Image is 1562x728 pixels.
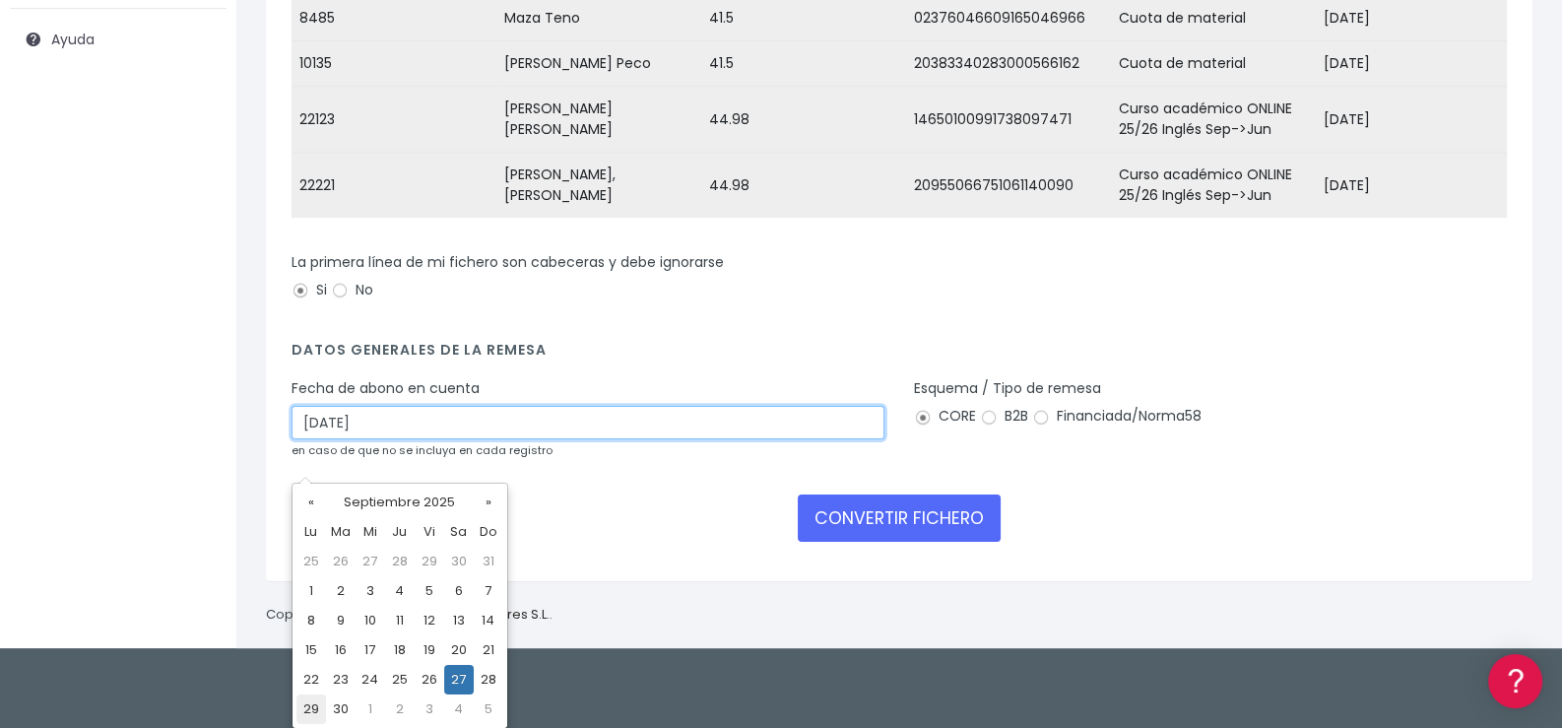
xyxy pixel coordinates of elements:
label: Financiada/Norma58 [1032,406,1202,427]
td: 15 [296,635,326,665]
a: Videotutoriales [20,310,374,341]
a: Ayuda [10,19,227,60]
span: Ayuda [51,30,95,49]
a: Formatos [20,249,374,280]
td: 29 [296,695,326,724]
td: 20 [444,635,474,665]
label: B2B [980,406,1028,427]
td: 26 [415,665,444,695]
td: 27 [444,665,474,695]
td: Curso académico ONLINE 25/26 Inglés Sep->Jun [1111,153,1316,219]
td: 13 [444,606,474,635]
td: 19 [415,635,444,665]
th: Lu [296,517,326,547]
td: 11 [385,606,415,635]
td: [DATE] [1316,41,1521,87]
th: Ju [385,517,415,547]
a: Problemas habituales [20,280,374,310]
a: POWERED BY ENCHANT [271,567,379,586]
label: Fecha de abono en cuenta [292,378,480,399]
td: 8 [296,606,326,635]
td: 4 [385,576,415,606]
td: 9 [326,606,356,635]
td: [PERSON_NAME] [PERSON_NAME] [496,87,701,153]
td: 17 [356,635,385,665]
td: 3 [356,576,385,606]
button: Contáctanos [20,527,374,562]
th: Vi [415,517,444,547]
td: 44.98 [701,153,906,219]
a: Perfiles de empresas [20,341,374,371]
td: 10 [356,606,385,635]
label: La primera línea de mi fichero son cabeceras y debe ignorarse [292,252,724,273]
td: 22 [296,665,326,695]
td: 12 [415,606,444,635]
label: No [331,280,373,300]
td: 30 [326,695,356,724]
div: Programadores [20,473,374,492]
td: 24 [356,665,385,695]
td: 1 [296,576,326,606]
td: 25 [296,547,326,576]
td: 18 [385,635,415,665]
td: 1 [356,695,385,724]
a: Información general [20,167,374,198]
th: Sa [444,517,474,547]
td: 10135 [292,41,496,87]
td: 41.5 [701,41,906,87]
div: Facturación [20,391,374,410]
label: Esquema / Tipo de remesa [914,378,1101,399]
label: CORE [914,406,976,427]
td: 31 [474,547,503,576]
h4: Datos generales de la remesa [292,342,1507,368]
div: Información general [20,137,374,156]
td: 6 [444,576,474,606]
td: 3 [415,695,444,724]
td: 4 [444,695,474,724]
td: 25 [385,665,415,695]
td: 5 [415,576,444,606]
td: 28 [474,665,503,695]
a: General [20,423,374,453]
td: 20383340283000566162 [906,41,1111,87]
th: » [474,488,503,517]
div: Convertir ficheros [20,218,374,236]
td: [PERSON_NAME], [PERSON_NAME] [496,153,701,219]
td: 22221 [292,153,496,219]
td: Curso académico ONLINE 25/26 Inglés Sep->Jun [1111,87,1316,153]
th: « [296,488,326,517]
td: 2 [385,695,415,724]
td: 27 [356,547,385,576]
td: 21 [474,635,503,665]
td: 22123 [292,87,496,153]
p: Copyright © 2025 . [266,605,553,626]
th: Ma [326,517,356,547]
td: [PERSON_NAME] Peco [496,41,701,87]
td: 7 [474,576,503,606]
button: CONVERTIR FICHERO [798,495,1001,542]
td: 16 [326,635,356,665]
td: 44.98 [701,87,906,153]
label: Si [292,280,327,300]
td: Cuota de material [1111,41,1316,87]
small: en caso de que no se incluya en cada registro [292,442,553,458]
th: Do [474,517,503,547]
td: 23 [326,665,356,695]
td: 20955066751061140090 [906,153,1111,219]
td: 30 [444,547,474,576]
td: 28 [385,547,415,576]
th: Mi [356,517,385,547]
td: 14650100991738097471 [906,87,1111,153]
a: API [20,503,374,534]
td: 26 [326,547,356,576]
td: 29 [415,547,444,576]
th: Septiembre 2025 [326,488,474,517]
td: 2 [326,576,356,606]
td: [DATE] [1316,153,1521,219]
td: [DATE] [1316,87,1521,153]
td: 14 [474,606,503,635]
td: 5 [474,695,503,724]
